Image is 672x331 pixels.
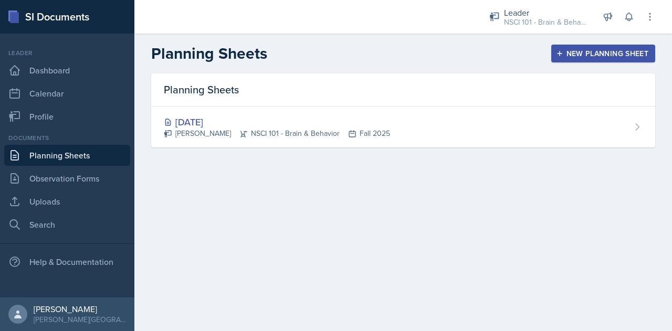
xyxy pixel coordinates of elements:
[34,314,126,325] div: [PERSON_NAME][GEOGRAPHIC_DATA]
[151,106,655,147] a: [DATE] [PERSON_NAME]NSCI 101 - Brain & BehaviorFall 2025
[504,6,588,19] div: Leader
[4,60,130,81] a: Dashboard
[558,49,648,58] div: New Planning Sheet
[164,115,390,129] div: [DATE]
[4,251,130,272] div: Help & Documentation
[164,128,390,139] div: [PERSON_NAME] NSCI 101 - Brain & Behavior Fall 2025
[4,145,130,166] a: Planning Sheets
[4,133,130,143] div: Documents
[4,83,130,104] a: Calendar
[151,44,267,63] h2: Planning Sheets
[4,48,130,58] div: Leader
[4,168,130,189] a: Observation Forms
[4,191,130,212] a: Uploads
[34,304,126,314] div: [PERSON_NAME]
[151,73,655,106] div: Planning Sheets
[4,106,130,127] a: Profile
[4,214,130,235] a: Search
[551,45,655,62] button: New Planning Sheet
[504,17,588,28] div: NSCI 101 - Brain & Behavior / Fall 2025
